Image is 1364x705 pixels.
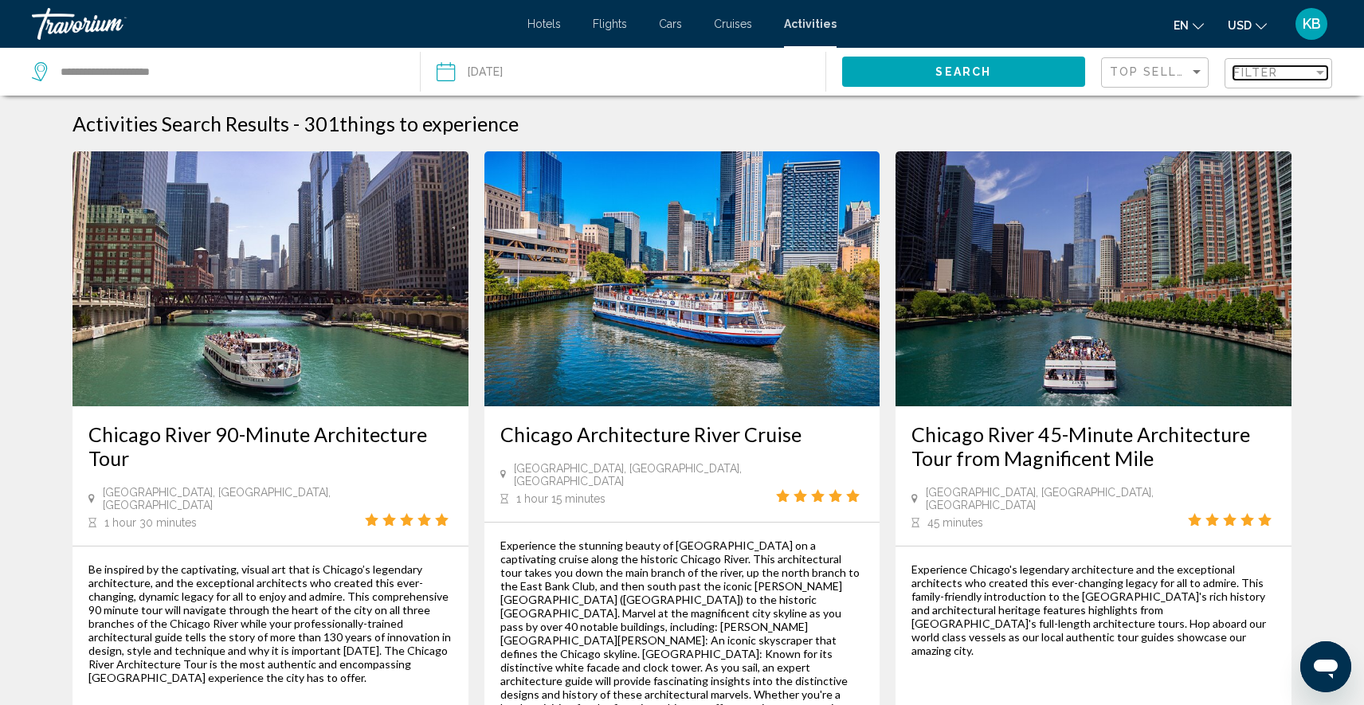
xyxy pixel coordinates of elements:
[103,486,365,511] span: [GEOGRAPHIC_DATA], [GEOGRAPHIC_DATA], [GEOGRAPHIC_DATA]
[484,151,880,406] img: ee.jpg
[911,422,1276,470] a: Chicago River 45-Minute Architecture Tour from Magnificent Mile
[1225,57,1332,90] button: Filter
[1110,66,1204,80] mat-select: Sort by
[659,18,682,30] a: Cars
[88,562,453,684] div: Be inspired by the captivating, visual art that is Chicago’s legendary architecture, and the exce...
[437,48,825,96] button: Date: Aug 19, 2025
[73,151,468,406] img: 46.jpg
[500,422,864,446] a: Chicago Architecture River Cruise
[1233,66,1279,79] span: Filter
[935,66,991,79] span: Search
[1110,65,1202,78] span: Top Sellers
[714,18,752,30] a: Cruises
[514,462,776,488] span: [GEOGRAPHIC_DATA], [GEOGRAPHIC_DATA], [GEOGRAPHIC_DATA]
[88,422,453,470] a: Chicago River 90-Minute Architecture Tour
[927,516,983,529] span: 45 minutes
[1228,19,1252,32] span: USD
[896,151,1291,406] img: 06.jpg
[1303,16,1321,32] span: KB
[304,112,519,135] h2: 301
[1300,641,1351,692] iframe: Button to launch messaging window
[926,486,1188,511] span: [GEOGRAPHIC_DATA], [GEOGRAPHIC_DATA], [GEOGRAPHIC_DATA]
[911,562,1276,657] div: Experience Chicago's legendary architecture and the exceptional architects who created this ever-...
[339,112,519,135] span: things to experience
[527,18,561,30] a: Hotels
[1174,14,1204,37] button: Change language
[516,492,606,505] span: 1 hour 15 minutes
[842,57,1086,86] button: Search
[32,8,511,40] a: Travorium
[784,18,837,30] a: Activities
[104,516,197,529] span: 1 hour 30 minutes
[1291,7,1332,41] button: User Menu
[293,112,300,135] span: -
[593,18,627,30] a: Flights
[73,112,289,135] h1: Activities Search Results
[1228,14,1267,37] button: Change currency
[1174,19,1189,32] span: en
